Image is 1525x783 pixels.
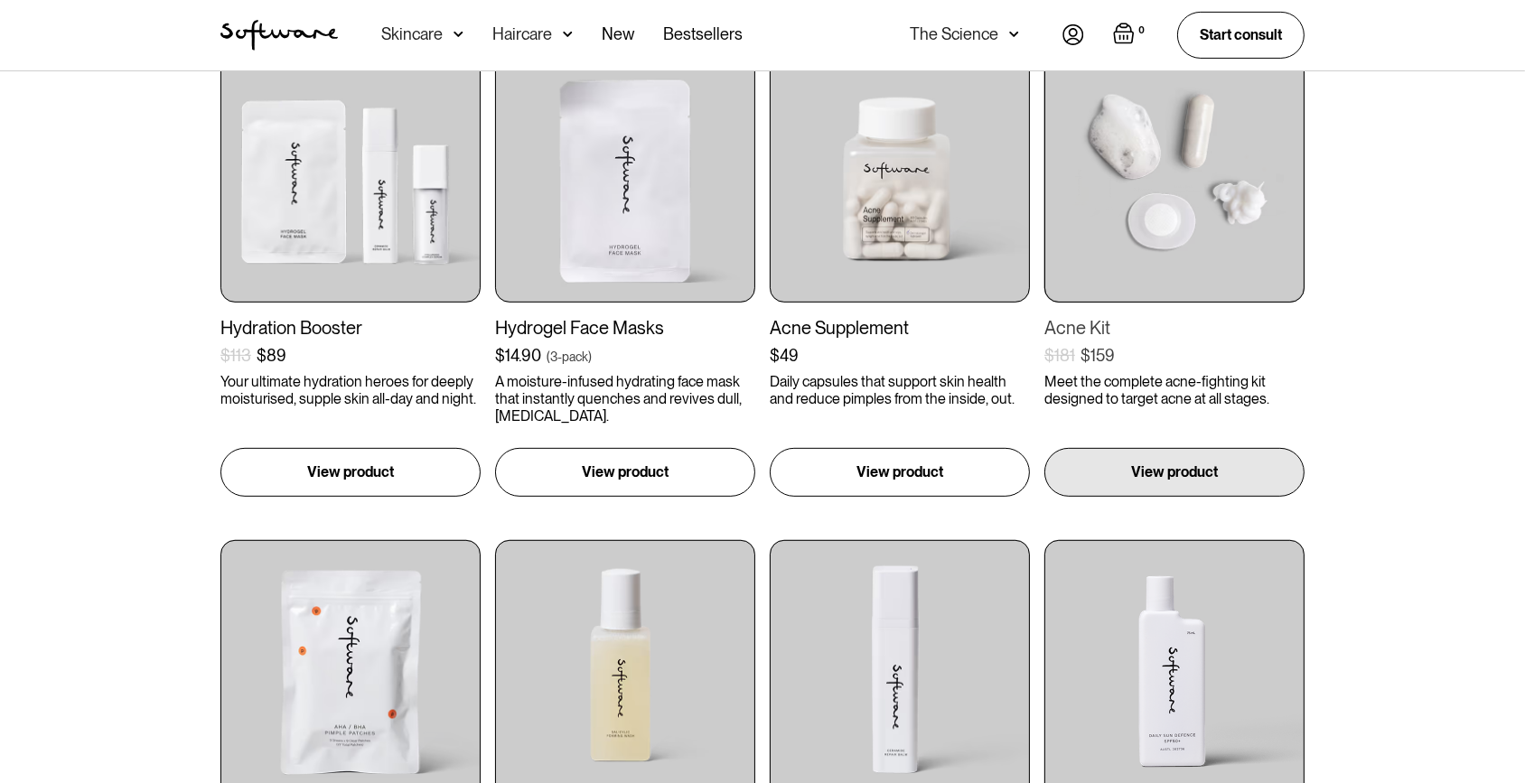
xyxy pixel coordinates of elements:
div: $181 [1044,346,1075,366]
div: $14.90 [495,346,541,366]
p: Daily capsules that support skin health and reduce pimples from the inside, out. [770,373,1030,407]
p: Meet the complete acne-fighting kit designed to target acne at all stages. [1044,373,1305,407]
div: ) [588,348,592,366]
img: arrow down [563,25,573,43]
div: Haircare [492,25,552,43]
a: Acne Supplement$49Daily capsules that support skin health and reduce pimples from the inside, out... [770,42,1030,497]
a: Acne Kit$181$159Meet the complete acne-fighting kit designed to target acne at all stages.View pr... [1044,42,1305,497]
div: Hydrogel Face Masks [495,317,755,339]
div: Acne Supplement [770,317,1030,339]
p: A moisture-infused hydrating face mask that instantly quenches and revives dull, [MEDICAL_DATA]. [495,373,755,425]
div: 3-pack [550,348,588,366]
div: $89 [257,346,286,366]
div: Hydration Booster [220,317,481,339]
a: home [220,20,338,51]
a: Open empty cart [1113,23,1148,48]
p: View product [856,461,943,483]
p: View product [582,461,669,483]
p: View product [1131,461,1218,483]
a: Start consult [1177,12,1305,58]
a: Hydrogel Face Masks$14.90(3-pack)A moisture-infused hydrating face mask that instantly quenches a... [495,42,755,497]
div: $159 [1081,346,1115,366]
div: Acne Kit [1044,317,1305,339]
div: $113 [220,346,251,366]
div: $49 [770,346,799,366]
img: Software Logo [220,20,338,51]
img: arrow down [1009,25,1019,43]
img: arrow down [454,25,463,43]
div: 0 [1135,23,1148,39]
a: Hydration Booster$113$89Your ultimate hydration heroes for deeply moisturised, supple skin all-da... [220,42,481,497]
div: The Science [910,25,998,43]
p: View product [307,461,394,483]
p: Your ultimate hydration heroes for deeply moisturised, supple skin all-day and night. [220,373,481,407]
div: Skincare [381,25,443,43]
div: ( [547,348,550,366]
